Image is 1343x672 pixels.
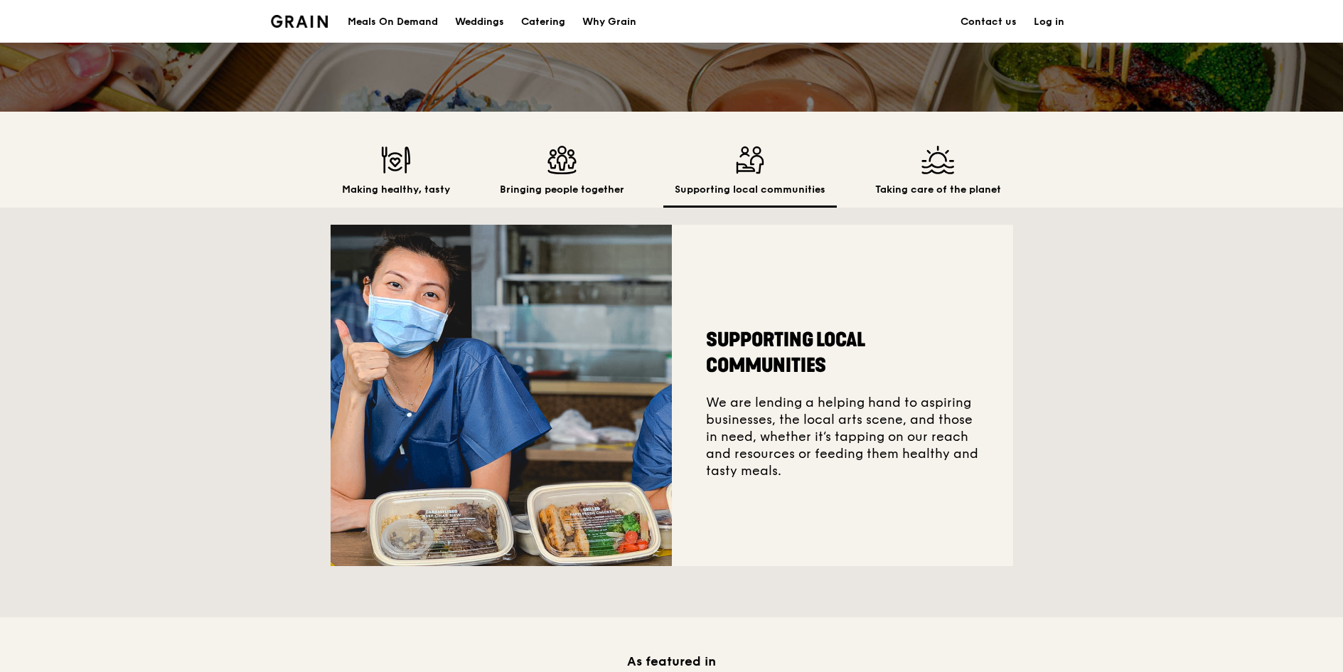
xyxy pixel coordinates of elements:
[331,225,672,566] img: Supporting local communities
[675,183,825,197] h2: Supporting local communities
[706,327,979,378] h2: Supporting local communities
[331,651,1013,671] h2: As featured in
[574,1,645,43] a: Why Grain
[582,1,636,43] div: Why Grain
[513,1,574,43] a: Catering
[455,1,504,43] div: Weddings
[875,146,1001,174] img: Taking care of the planet
[875,183,1001,197] h2: Taking care of the planet
[672,225,1013,566] div: We are lending a helping hand to aspiring businesses, the local arts scene, and those in need, wh...
[500,146,624,174] img: Bringing people together
[521,1,565,43] div: Catering
[342,183,450,197] h2: Making healthy, tasty
[952,1,1025,43] a: Contact us
[1025,1,1073,43] a: Log in
[271,15,328,28] img: Grain
[675,146,825,174] img: Supporting local communities
[348,1,438,43] div: Meals On Demand
[500,183,624,197] h2: Bringing people together
[342,146,450,174] img: Making healthy, tasty
[446,1,513,43] a: Weddings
